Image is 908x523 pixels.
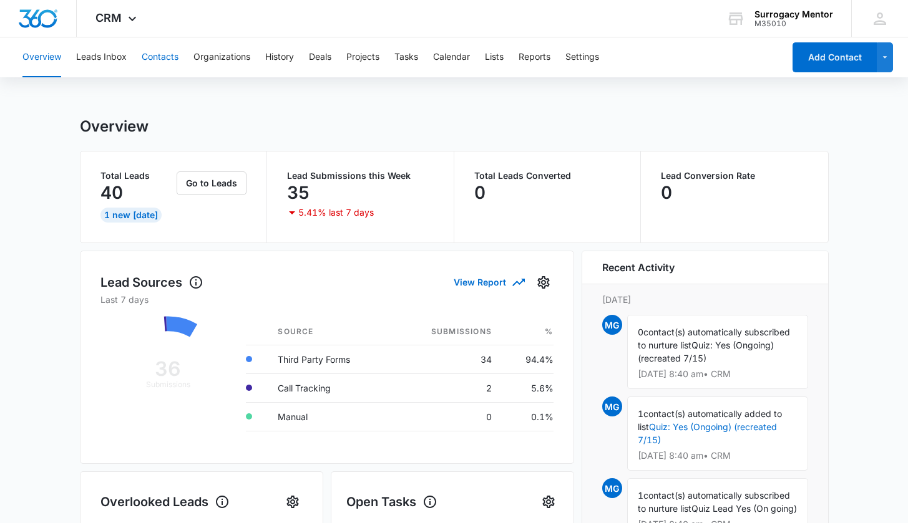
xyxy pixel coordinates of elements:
[602,315,622,335] span: MG
[393,319,502,345] th: Submissions
[283,492,303,512] button: Settings
[502,402,553,431] td: 0.1%
[393,373,502,402] td: 2
[638,327,643,337] span: 0
[142,37,178,77] button: Contacts
[602,396,622,416] span: MG
[602,293,808,306] p: [DATE]
[268,402,393,431] td: Manual
[298,208,374,217] p: 5.41% last 7 days
[193,37,250,77] button: Organizations
[638,370,798,378] p: [DATE] 8:40 am • CRM
[100,208,162,223] div: 1 New [DATE]
[393,345,502,373] td: 34
[177,171,247,195] button: Go to Leads
[394,37,418,77] button: Tasks
[393,402,502,431] td: 0
[287,183,310,203] p: 35
[268,373,393,402] td: Call Tracking
[100,492,230,511] h1: Overlooked Leads
[602,260,675,275] h6: Recent Activity
[100,171,175,180] p: Total Leads
[309,37,331,77] button: Deals
[100,273,203,292] h1: Lead Sources
[433,37,470,77] button: Calendar
[638,340,774,363] span: Quiz: Yes (Ongoing) (recreated 7/15)
[95,11,122,24] span: CRM
[661,171,808,180] p: Lead Conversion Rate
[177,178,247,188] a: Go to Leads
[638,408,643,419] span: 1
[346,492,437,511] h1: Open Tasks
[454,271,524,293] button: View Report
[638,451,798,460] p: [DATE] 8:40 am • CRM
[638,490,643,501] span: 1
[268,345,393,373] td: Third Party Forms
[474,171,621,180] p: Total Leads Converted
[754,19,833,28] div: account id
[265,37,294,77] button: History
[502,373,553,402] td: 5.6%
[485,37,504,77] button: Lists
[76,37,127,77] button: Leads Inbox
[638,408,782,432] span: contact(s) automatically added to list
[100,183,123,203] p: 40
[287,171,434,180] p: Lead Submissions this Week
[100,293,554,306] p: Last 7 days
[602,478,622,498] span: MG
[539,492,559,512] button: Settings
[661,183,672,203] p: 0
[474,183,486,203] p: 0
[502,319,553,345] th: %
[22,37,61,77] button: Overview
[691,503,797,514] span: Quiz Lead Yes (On going)
[793,42,877,72] button: Add Contact
[502,345,553,373] td: 94.4%
[268,319,393,345] th: Source
[638,327,790,350] span: contact(s) automatically subscribed to nurture list
[754,9,833,19] div: account name
[80,117,149,136] h1: Overview
[519,37,550,77] button: Reports
[638,490,790,514] span: contact(s) automatically subscribed to nurture list
[534,272,554,292] button: Settings
[565,37,599,77] button: Settings
[638,421,777,445] a: Quiz: Yes (Ongoing) (recreated 7/15)
[346,37,379,77] button: Projects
